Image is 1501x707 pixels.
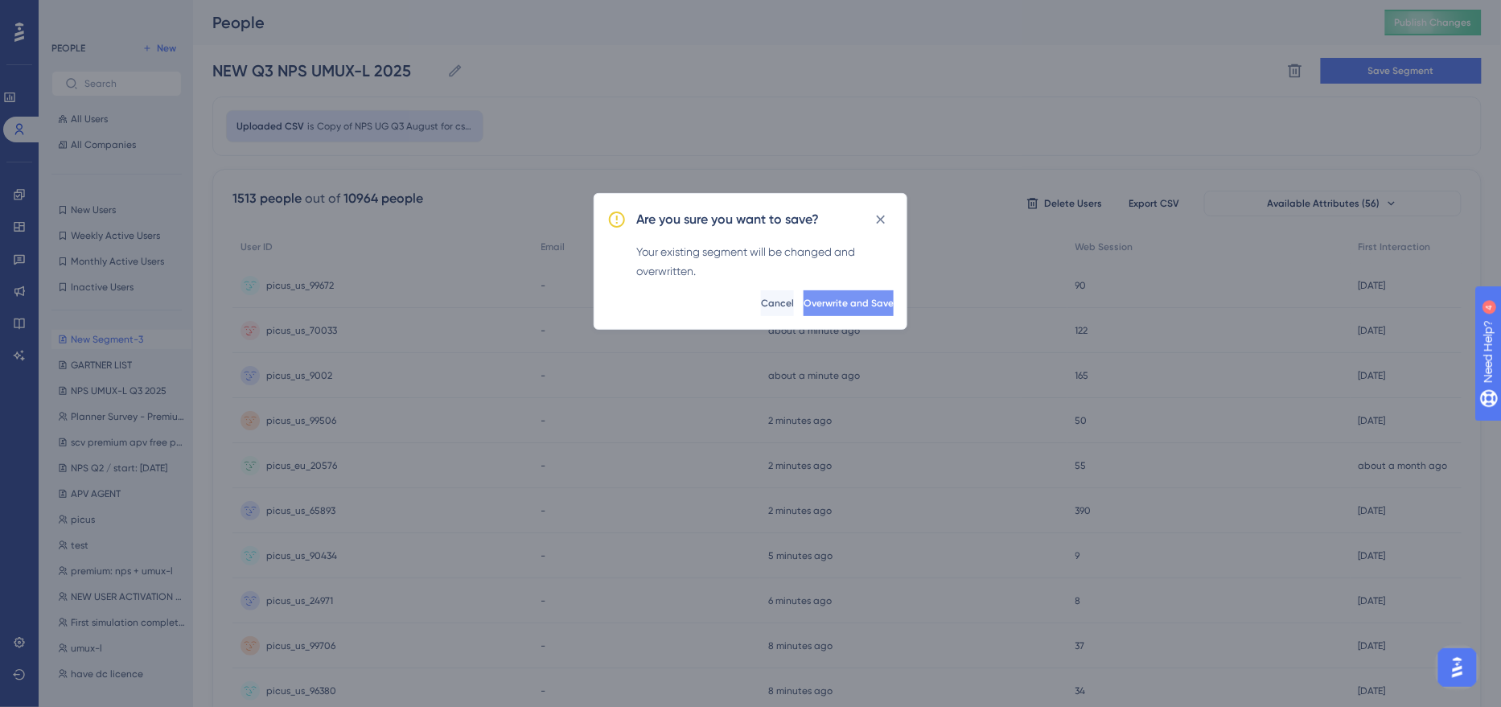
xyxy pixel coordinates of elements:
[38,4,101,23] span: Need Help?
[1433,643,1482,692] iframe: UserGuiding AI Assistant Launcher
[636,242,894,281] div: Your existing segment will be changed and overwritten.
[761,297,794,310] span: Cancel
[636,210,819,229] h2: Are you sure you want to save?
[112,8,117,21] div: 4
[804,297,894,310] span: Overwrite and Save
